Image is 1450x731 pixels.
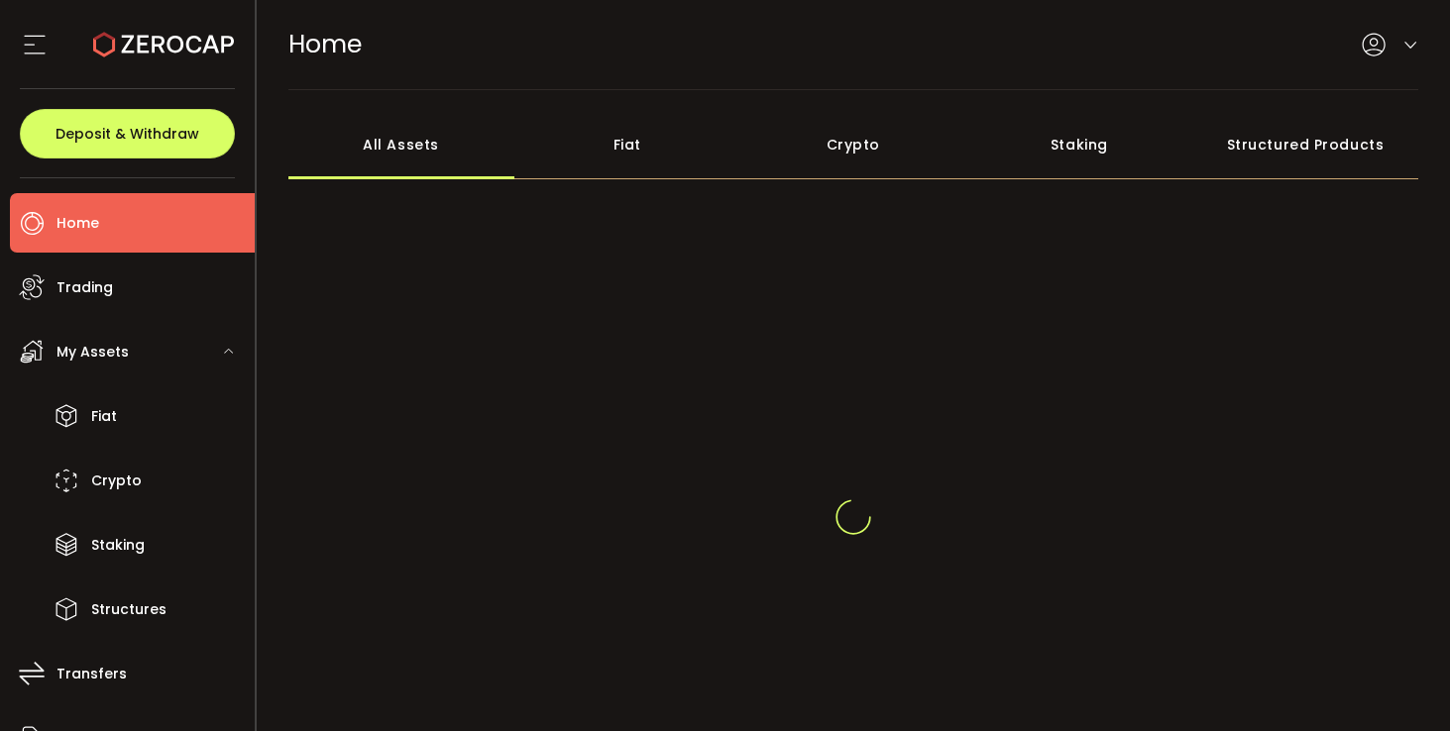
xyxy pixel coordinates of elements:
[56,660,127,688] span: Transfers
[288,27,362,61] span: Home
[288,110,514,179] div: All Assets
[56,273,113,302] span: Trading
[740,110,966,179] div: Crypto
[56,209,99,238] span: Home
[514,110,740,179] div: Fiat
[20,109,235,158] button: Deposit & Withdraw
[1192,110,1418,179] div: Structured Products
[91,402,117,431] span: Fiat
[56,338,129,366] span: My Assets
[56,127,199,141] span: Deposit & Withdraw
[91,467,142,495] span: Crypto
[91,531,145,560] span: Staking
[966,110,1192,179] div: Staking
[91,595,167,624] span: Structures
